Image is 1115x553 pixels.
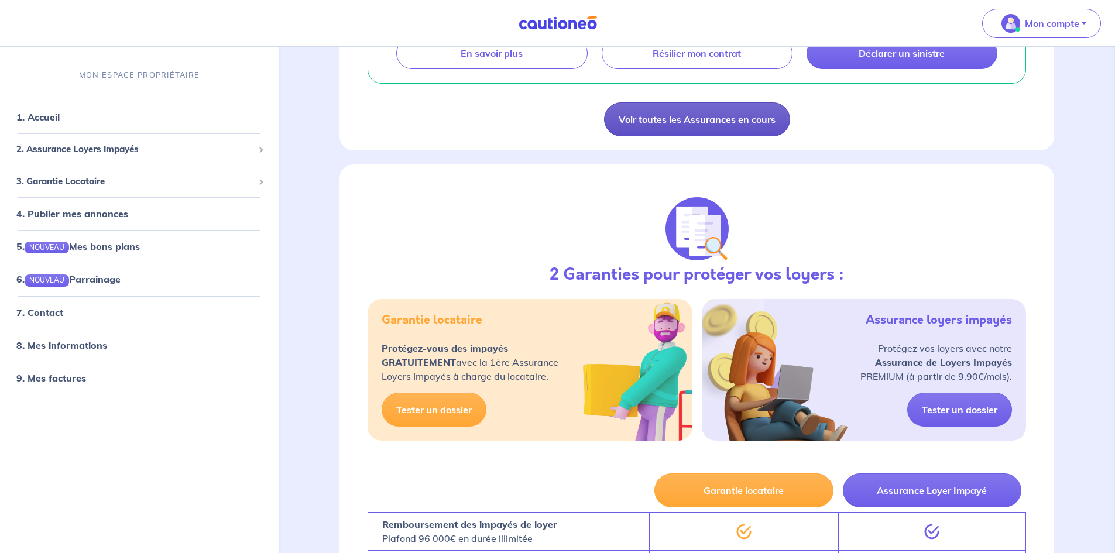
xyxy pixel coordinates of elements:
[16,306,63,318] a: 7. Contact
[382,341,558,383] p: avec la 1ère Assurance Loyers Impayés à charge du locataire.
[807,37,997,69] a: Déclarer un sinistre
[79,70,200,81] p: MON ESPACE PROPRIÉTAIRE
[16,208,128,219] a: 4. Publier mes annonces
[5,333,274,356] div: 8. Mes informations
[1025,16,1079,30] p: Mon compte
[5,300,274,324] div: 7. Contact
[5,202,274,225] div: 4. Publier mes annonces
[514,16,602,30] img: Cautioneo
[5,170,274,193] div: 3. Garantie Locataire
[860,341,1012,383] p: Protégez vos loyers avec notre PREMIUM (à partir de 9,90€/mois).
[859,47,945,59] p: Déclarer un sinistre
[654,473,833,507] button: Garantie locataire
[907,393,1012,427] a: Tester un dossier
[5,235,274,258] div: 5.NOUVEAUMes bons plans
[382,393,486,427] a: Tester un dossier
[550,265,844,285] h3: 2 Garanties pour protéger vos loyers :
[16,241,140,252] a: 5.NOUVEAUMes bons plans
[665,197,729,260] img: justif-loupe
[16,339,107,351] a: 8. Mes informations
[982,9,1101,38] button: illu_account_valid_menu.svgMon compte
[602,37,792,69] a: Résilier mon contrat
[875,356,1012,368] strong: Assurance de Loyers Impayés
[16,273,121,285] a: 6.NOUVEAUParrainage
[653,47,741,59] p: Résilier mon contrat
[5,267,274,291] div: 6.NOUVEAUParrainage
[461,47,523,59] p: En savoir plus
[382,313,482,327] h5: Garantie locataire
[604,102,790,136] a: Voir toutes les Assurances en cours
[5,138,274,161] div: 2. Assurance Loyers Impayés
[396,37,587,69] a: En savoir plus
[5,366,274,389] div: 9. Mes factures
[5,105,274,129] div: 1. Accueil
[382,342,508,368] strong: Protégez-vous des impayés GRATUITEMENT
[1001,14,1020,33] img: illu_account_valid_menu.svg
[866,313,1012,327] h5: Assurance loyers impayés
[382,518,557,530] strong: Remboursement des impayés de loyer
[16,111,60,123] a: 1. Accueil
[382,517,557,545] p: Plafond 96 000€ en durée illimitée
[16,174,253,188] span: 3. Garantie Locataire
[16,143,253,156] span: 2. Assurance Loyers Impayés
[16,372,86,383] a: 9. Mes factures
[843,473,1021,507] button: Assurance Loyer Impayé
